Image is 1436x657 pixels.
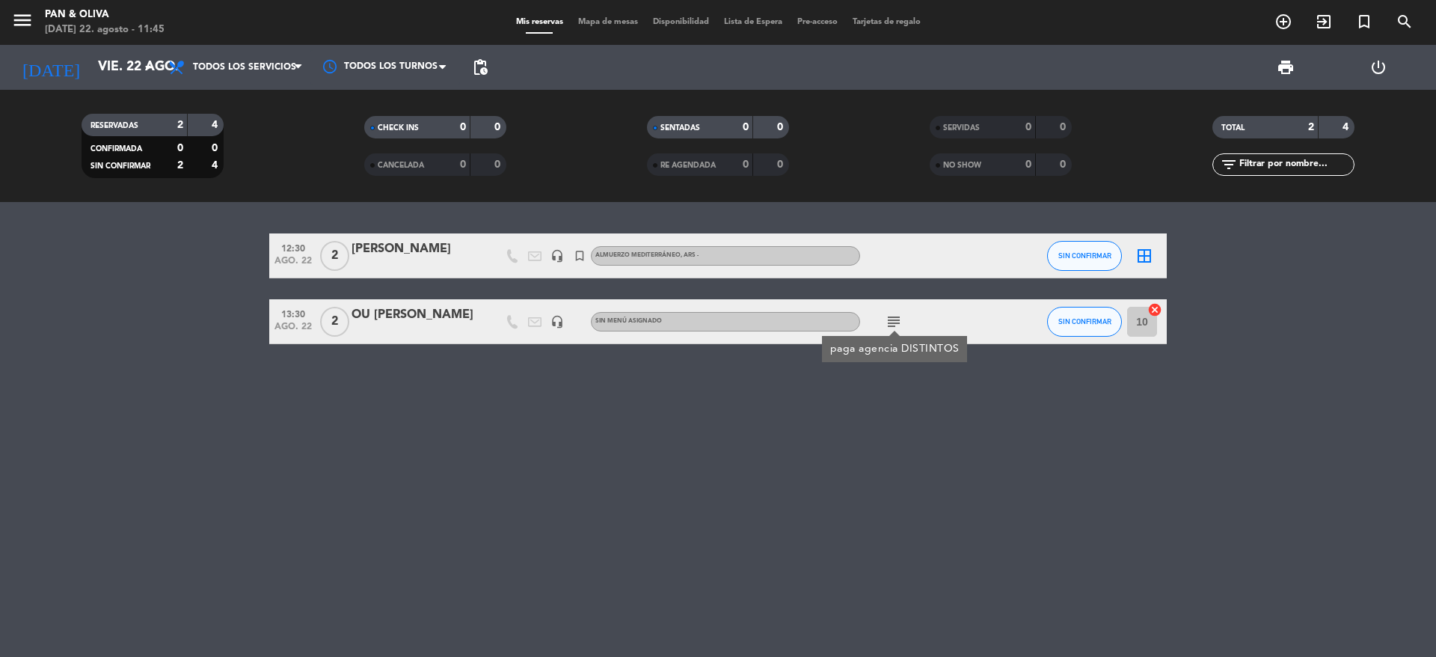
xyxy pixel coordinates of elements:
span: SERVIDAS [943,124,980,132]
span: 2 [320,307,349,337]
input: Filtrar por nombre... [1238,156,1354,173]
span: 13:30 [274,305,312,322]
i: turned_in_not [1355,13,1373,31]
i: add_circle_outline [1274,13,1292,31]
strong: 0 [1025,159,1031,170]
i: turned_in_not [573,249,586,263]
i: [DATE] [11,51,90,84]
span: CHECK INS [378,124,419,132]
i: exit_to_app [1315,13,1333,31]
div: OU [PERSON_NAME] [352,305,479,325]
i: power_settings_new [1369,58,1387,76]
i: border_all [1135,247,1153,265]
span: SIN CONFIRMAR [1058,317,1111,326]
div: [DATE] 22. agosto - 11:45 [45,22,165,37]
i: filter_list [1220,156,1238,174]
span: Lista de Espera [717,18,790,26]
span: TOTAL [1221,124,1245,132]
strong: 0 [460,159,466,170]
strong: 0 [777,159,786,170]
span: Tarjetas de regalo [845,18,928,26]
span: Mapa de mesas [571,18,645,26]
div: [PERSON_NAME] [352,239,479,259]
strong: 0 [777,122,786,132]
span: RE AGENDADA [660,162,716,169]
button: SIN CONFIRMAR [1047,241,1122,271]
span: CONFIRMADA [90,145,142,153]
strong: 0 [743,122,749,132]
strong: 0 [1060,122,1069,132]
strong: 0 [212,143,221,153]
span: RESERVADAS [90,122,138,129]
i: arrow_drop_down [139,58,157,76]
strong: 0 [460,122,466,132]
i: menu [11,9,34,31]
span: , ARS - [681,252,699,258]
span: SIN CONFIRMAR [90,162,150,170]
span: ago. 22 [274,256,312,273]
button: SIN CONFIRMAR [1047,307,1122,337]
span: print [1277,58,1295,76]
span: Mis reservas [509,18,571,26]
strong: 2 [177,120,183,130]
strong: 0 [1025,122,1031,132]
span: Pre-acceso [790,18,845,26]
i: cancel [1147,302,1162,317]
i: headset_mic [550,315,564,328]
button: menu [11,9,34,37]
strong: 0 [1060,159,1069,170]
span: Sin menú asignado [595,318,662,324]
strong: 4 [212,120,221,130]
i: subject [885,313,903,331]
span: pending_actions [471,58,489,76]
span: Disponibilidad [645,18,717,26]
strong: 0 [494,159,503,170]
div: LOG OUT [1332,45,1425,90]
div: paga agencia DISTINTOS [830,341,960,357]
span: SENTADAS [660,124,700,132]
span: SIN CONFIRMAR [1058,251,1111,260]
span: Todos los servicios [193,62,296,73]
i: headset_mic [550,249,564,263]
strong: 0 [743,159,749,170]
strong: 2 [1308,122,1314,132]
strong: 0 [494,122,503,132]
span: CANCELADA [378,162,424,169]
strong: 4 [1343,122,1351,132]
div: Pan & Oliva [45,7,165,22]
span: ago. 22 [274,322,312,339]
strong: 4 [212,160,221,171]
span: NO SHOW [943,162,981,169]
strong: 0 [177,143,183,153]
span: 12:30 [274,239,312,256]
i: search [1396,13,1414,31]
span: 2 [320,241,349,271]
span: Almuerzo Mediterráneo [595,252,699,258]
strong: 2 [177,160,183,171]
